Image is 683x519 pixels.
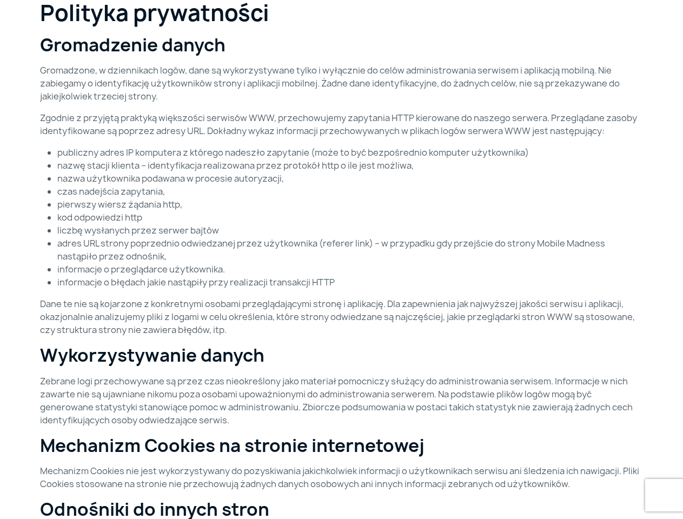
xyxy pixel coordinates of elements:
li: publiczny adres IP komputera z którego nadeszło zapytanie (może to być bezpośrednio komputer użyt... [57,146,644,159]
li: liczbę wysłanych przez serwer bajtów [57,224,644,237]
li: informacje o przeglądarce użytkownika. [57,263,644,276]
p: Mechanizm Cookies nie jest wykorzystywany do pozyskiwania jakichkolwiek informacji o użytkownikac... [40,464,644,490]
li: informacje o błędach jakie nastąpiły przy realizacji transakcji HTTP [57,276,644,289]
li: kod odpowiedzi http [57,211,644,224]
p: Dane te nie są kojarzone z konkretnymi osobami przeglądającymi stronę i aplikację. Dla zapewnieni... [40,297,644,336]
h2: Wykorzystywanie danych [40,345,644,365]
li: pierwszy wiersz żądania http, [57,198,644,211]
h2: Gromadzenie danych [40,35,644,55]
p: Zgodnie z przyjętą praktyką większości serwisów WWW, przechowujemy zapytania HTTP kierowane do na... [40,111,644,137]
p: Gromadzone, w dziennikach logów, dane są wykorzystywane tylko i wyłącznie do celów administrowani... [40,64,644,103]
p: Zebrane logi przechowywane są przez czas nieokreślony jako materiał pomocniczy służący do adminis... [40,375,644,427]
li: czas nadejścia zapytania, [57,185,644,198]
li: nazwa użytkownika podawana w procesie autoryzacji, [57,172,644,185]
li: nazwę stacji klienta – identyfikacja realizowana przez protokół http o ile jest możliwa, [57,159,644,172]
li: adres URL strony poprzednio odwiedzanej przez użytkownika (referer link) – w przypadku gdy przejś... [57,237,644,263]
h2: Mechanizm Cookies na stronie internetowej [40,435,644,456]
